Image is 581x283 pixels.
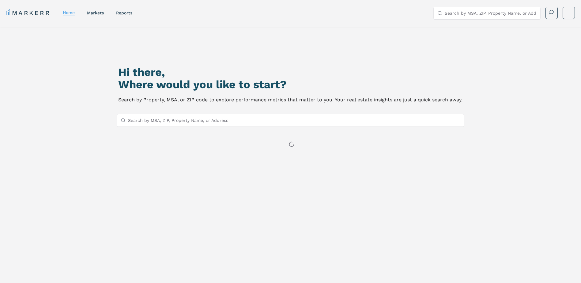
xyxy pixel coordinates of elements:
[63,10,75,15] a: home
[6,9,51,17] a: MARKERR
[118,96,462,104] p: Search by Property, MSA, or ZIP code to explore performance metrics that matter to you. Your real...
[128,114,461,126] input: Search by MSA, ZIP, Property Name, or Address
[445,7,537,19] input: Search by MSA, ZIP, Property Name, or Address
[118,78,462,91] h2: Where would you like to start?
[118,66,462,78] h1: Hi there,
[87,10,104,15] a: markets
[116,10,132,15] a: reports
